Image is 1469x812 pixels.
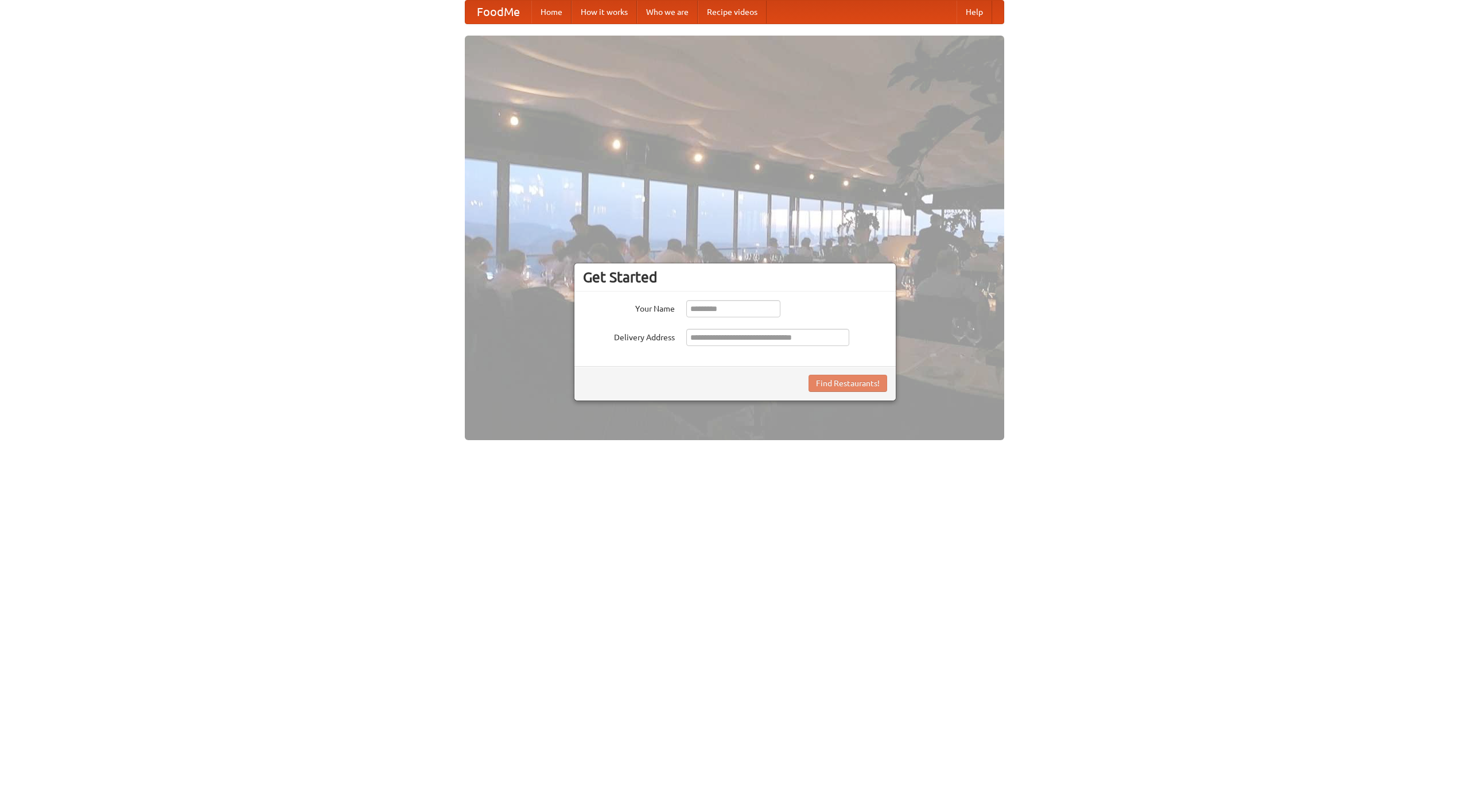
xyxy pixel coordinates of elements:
button: Find Restaurants! [809,375,887,392]
a: Recipe videos [698,1,767,24]
a: How it works [572,1,637,24]
label: Delivery Address [583,329,675,343]
label: Your Name [583,300,675,314]
a: Home [531,1,572,24]
a: FoodMe [465,1,531,24]
a: Who we are [637,1,698,24]
h3: Get Started [583,269,887,286]
a: Help [957,1,992,24]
